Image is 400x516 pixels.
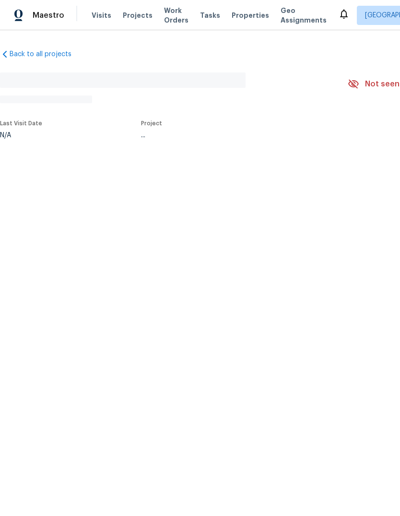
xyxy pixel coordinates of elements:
[92,11,111,20] span: Visits
[141,120,162,126] span: Project
[232,11,269,20] span: Properties
[281,6,327,25] span: Geo Assignments
[164,6,188,25] span: Work Orders
[123,11,153,20] span: Projects
[200,12,220,19] span: Tasks
[33,11,64,20] span: Maestro
[141,132,325,139] div: ...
